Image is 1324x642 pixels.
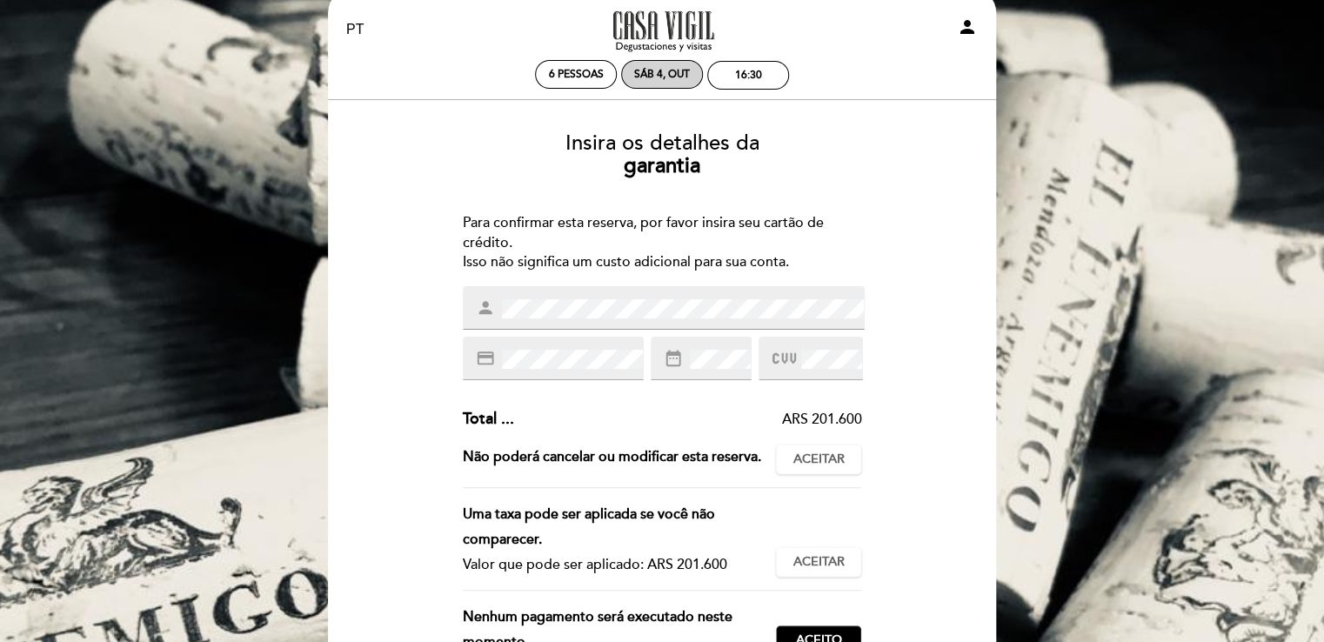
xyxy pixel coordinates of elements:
[549,68,604,81] span: 6 pessoas
[634,68,690,81] div: Sáb 4, out
[793,451,845,469] span: Aceitar
[463,445,777,474] div: Não poderá cancelar ou modificar esta reserva.
[476,298,495,318] i: person
[463,552,763,578] div: Valor que pode ser aplicado: ARS 201.600
[514,410,862,430] div: ARS 201.600
[565,130,759,156] span: Insira os detalhes da
[624,153,700,178] b: garantia
[735,69,762,82] div: 16:30
[463,409,514,428] span: Total ...
[664,349,683,368] i: date_range
[463,213,862,273] div: Para confirmar esta reserva, por favor insira seu cartão de crédito. Isso não significa um custo ...
[957,17,978,37] i: person
[463,502,763,552] div: Uma taxa pode ser aplicada se você não comparecer.
[957,17,978,43] button: person
[793,553,845,572] span: Aceitar
[553,6,771,54] a: Casa Vigil - SÓLO Visitas y Degustaciones
[776,547,861,577] button: Aceitar
[776,445,861,474] button: Aceitar
[476,349,495,368] i: credit_card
